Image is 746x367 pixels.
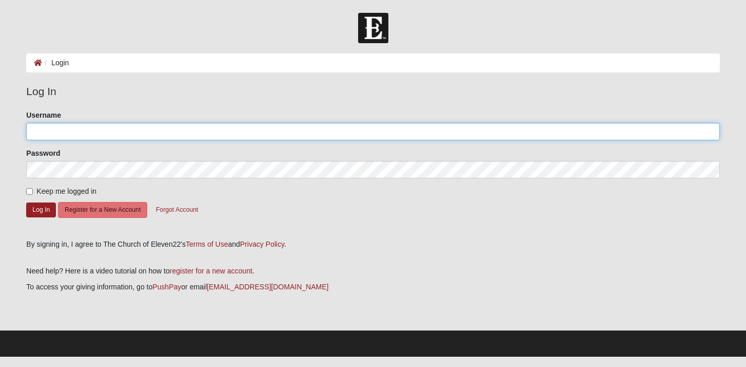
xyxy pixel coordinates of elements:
a: Privacy Policy [240,240,284,248]
button: Log In [26,203,56,217]
span: Keep me logged in [36,187,96,195]
a: register for a new account [170,267,252,275]
img: Church of Eleven22 Logo [358,13,388,43]
p: Need help? Here is a video tutorial on how to . [26,266,719,277]
label: Password [26,148,60,158]
label: Username [26,110,61,120]
div: By signing in, I agree to The Church of Eleven22's and . [26,239,719,250]
input: Keep me logged in [26,188,33,195]
a: Terms of Use [186,240,228,248]
legend: Log In [26,83,719,100]
li: Login [42,58,69,68]
button: Forgot Account [149,202,205,218]
button: Register for a New Account [58,202,147,218]
p: To access your giving information, go to or email [26,282,719,292]
a: [EMAIL_ADDRESS][DOMAIN_NAME] [207,283,328,291]
a: PushPay [152,283,181,291]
